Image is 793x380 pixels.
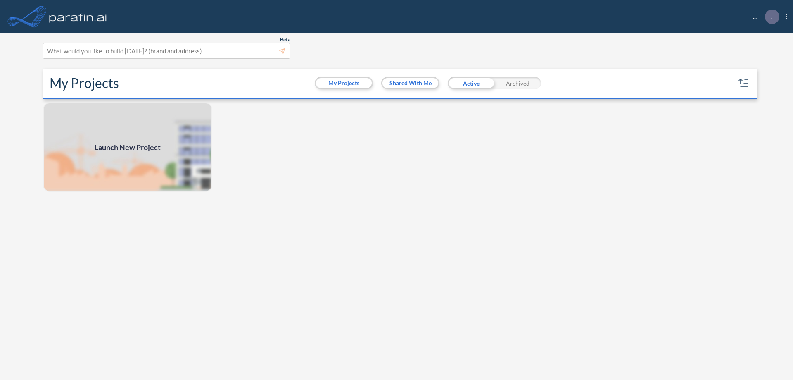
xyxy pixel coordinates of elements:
[280,36,290,43] span: Beta
[771,13,773,20] p: .
[448,77,494,89] div: Active
[47,8,109,25] img: logo
[316,78,372,88] button: My Projects
[741,10,787,24] div: ...
[95,142,161,153] span: Launch New Project
[43,103,212,192] a: Launch New Project
[382,78,438,88] button: Shared With Me
[737,76,750,90] button: sort
[494,77,541,89] div: Archived
[43,103,212,192] img: add
[50,75,119,91] h2: My Projects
